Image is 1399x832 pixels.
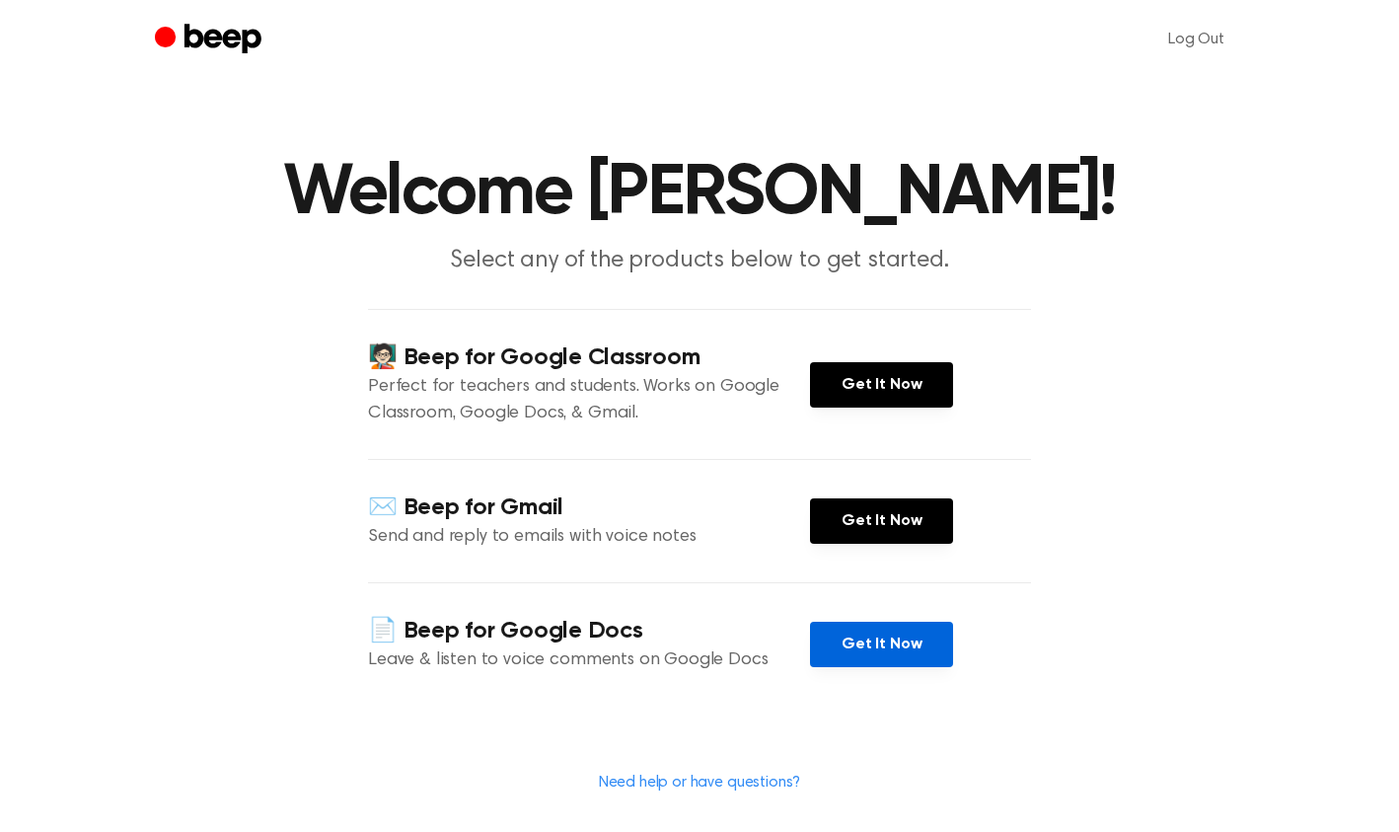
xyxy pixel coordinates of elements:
a: Get It Now [810,362,953,408]
h4: ✉️ Beep for Gmail [368,492,810,524]
p: Select any of the products below to get started. [321,245,1078,277]
a: Beep [155,21,266,59]
h4: 🧑🏻‍🏫 Beep for Google Classroom [368,341,810,374]
a: Get It Now [810,498,953,544]
a: Get It Now [810,622,953,667]
a: Log Out [1148,16,1244,63]
p: Send and reply to emails with voice notes [368,524,810,551]
p: Leave & listen to voice comments on Google Docs [368,647,810,674]
h4: 📄 Beep for Google Docs [368,615,810,647]
p: Perfect for teachers and students. Works on Google Classroom, Google Docs, & Gmail. [368,374,810,427]
h1: Welcome [PERSON_NAME]! [194,158,1205,229]
a: Need help or have questions? [599,775,801,791]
